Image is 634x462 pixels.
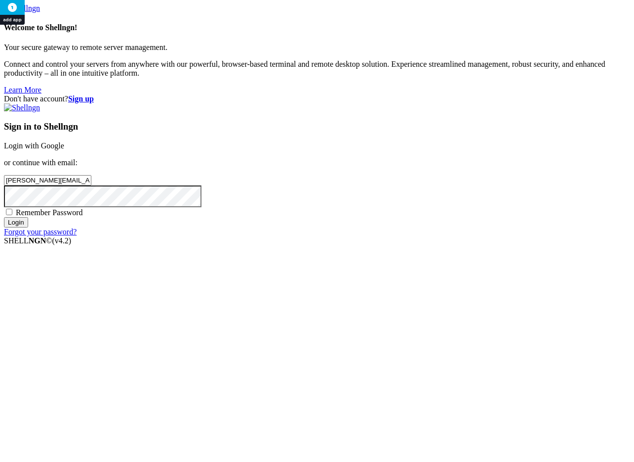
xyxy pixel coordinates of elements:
[4,94,630,103] div: Don't have account?
[4,217,28,228] input: Login
[52,236,72,245] span: 4.2.0
[4,141,64,150] a: Login with Google
[4,86,41,94] a: Learn More
[4,175,91,185] input: Email address
[29,236,46,245] b: NGN
[4,236,71,245] span: SHELL ©
[68,94,94,103] a: Sign up
[4,103,40,112] img: Shellngn
[4,60,630,78] p: Connect and control your servers from anywhere with our powerful, browser-based terminal and remo...
[4,23,630,32] h4: Welcome to Shellngn!
[4,121,630,132] h3: Sign in to Shellngn
[4,43,630,52] p: Your secure gateway to remote server management.
[4,158,630,167] p: or continue with email:
[16,208,83,217] span: Remember Password
[4,228,77,236] a: Forgot your password?
[6,209,12,215] input: Remember Password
